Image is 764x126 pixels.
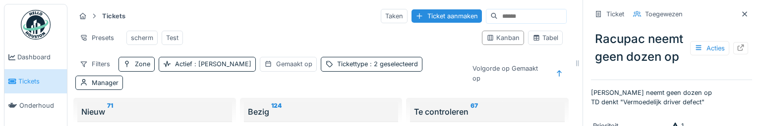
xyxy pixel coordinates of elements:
[486,33,520,42] div: Kanban
[337,59,418,69] div: Tickettype
[4,93,67,118] a: Onderhoud
[175,59,251,69] div: Actief
[368,60,418,68] span: : 2 geselecteerd
[107,106,113,118] sup: 71
[248,106,395,118] div: Bezig
[381,9,408,23] div: Taken
[591,88,752,107] p: [PERSON_NAME] neemt geen dozen op TD denkt "Vermoedelijk driver defect"
[276,59,312,69] div: Gemaakt op
[19,101,63,110] span: Onderhoud
[690,41,729,55] div: Acties
[414,106,561,118] div: Te controleren
[92,78,118,87] div: Manager
[470,106,478,118] sup: 67
[81,106,228,118] div: Nieuw
[17,52,63,62] span: Dashboard
[75,57,115,71] div: Filters
[606,9,624,19] div: Ticket
[18,77,63,86] span: Tickets
[131,33,153,42] div: scherm
[135,59,150,69] div: Zone
[532,33,558,42] div: Tabel
[192,60,251,68] span: : [PERSON_NAME]
[411,9,482,23] div: Ticket aanmaken
[21,10,51,40] img: Badge_color-CXgf-gQk.svg
[98,11,129,21] strong: Tickets
[75,31,118,45] div: Presets
[4,45,67,69] a: Dashboard
[271,106,282,118] sup: 124
[591,26,752,70] div: Racupac neemt geen dozen op
[645,9,683,19] div: Toegewezen
[166,33,178,42] div: Test
[4,69,67,93] a: Tickets
[468,61,550,85] div: Volgorde op Gemaakt op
